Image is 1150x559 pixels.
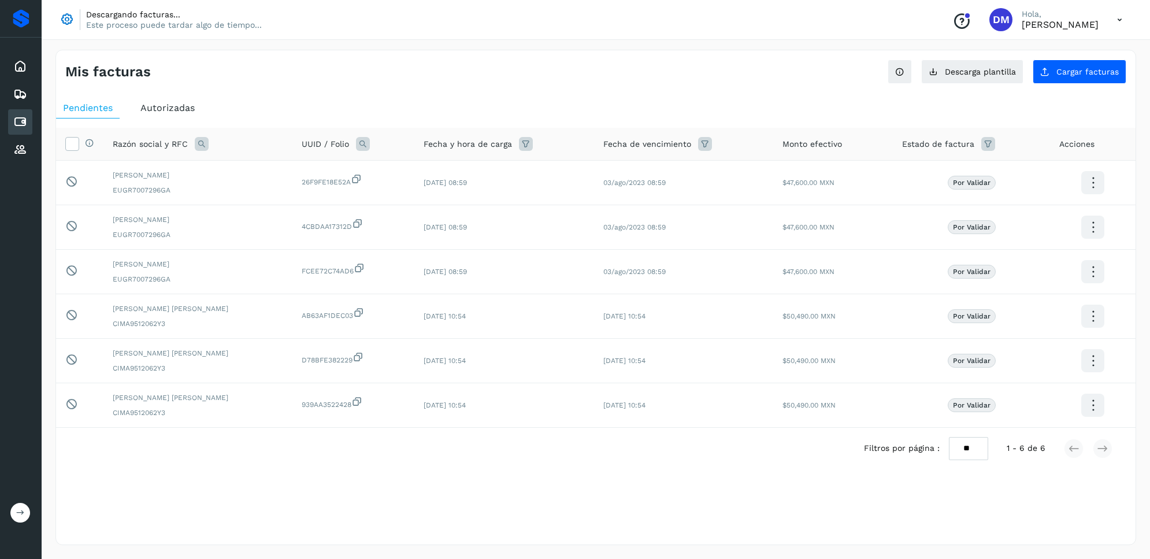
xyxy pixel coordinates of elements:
[424,312,466,320] span: [DATE] 10:54
[424,179,467,187] span: [DATE] 08:59
[953,268,991,276] p: Por validar
[921,60,1023,84] button: Descarga plantilla
[113,303,283,314] span: [PERSON_NAME] [PERSON_NAME]
[1059,138,1095,150] span: Acciones
[113,274,283,284] span: EUGR7007296GA
[953,357,991,365] p: Por validar
[782,357,836,365] span: $50,490.00 MXN
[302,138,349,150] span: UUID / Folio
[113,214,283,225] span: [PERSON_NAME]
[782,223,834,231] span: $47,600.00 MXN
[603,179,666,187] span: 03/ago/2023 08:59
[782,312,836,320] span: $50,490.00 MXN
[953,312,991,320] p: Por validar
[63,102,113,113] span: Pendientes
[603,223,666,231] span: 03/ago/2023 08:59
[302,351,405,365] span: D78BFE382229
[424,223,467,231] span: [DATE] 08:59
[1056,68,1119,76] span: Cargar facturas
[1033,60,1126,84] button: Cargar facturas
[1022,9,1099,19] p: Hola,
[65,64,151,80] h4: Mis facturas
[8,137,32,162] div: Proveedores
[113,170,283,180] span: [PERSON_NAME]
[113,319,283,329] span: CIMA9512062Y3
[1007,442,1045,454] span: 1 - 6 de 6
[953,179,991,187] p: Por validar
[1022,19,1099,30] p: Diego Muriel Perez
[902,138,974,150] span: Estado de factura
[603,268,666,276] span: 03/ago/2023 08:59
[8,82,32,107] div: Embarques
[302,262,405,276] span: FCEE72C74AD6
[86,20,262,30] p: Este proceso puede tardar algo de tiempo...
[782,138,842,150] span: Monto efectivo
[113,185,283,195] span: EUGR7007296GA
[424,401,466,409] span: [DATE] 10:54
[302,173,405,187] span: 26F9FE18E52A
[113,229,283,240] span: EUGR7007296GA
[302,396,405,410] span: 939AA3522428
[113,348,283,358] span: [PERSON_NAME] [PERSON_NAME]
[424,268,467,276] span: [DATE] 08:59
[603,312,646,320] span: [DATE] 10:54
[953,401,991,409] p: Por validar
[302,307,405,321] span: AB63AF1DEC03
[113,408,283,418] span: CIMA9512062Y3
[424,357,466,365] span: [DATE] 10:54
[603,138,691,150] span: Fecha de vencimiento
[782,268,834,276] span: $47,600.00 MXN
[113,363,283,373] span: CIMA9512062Y3
[864,442,940,454] span: Filtros por página :
[8,109,32,135] div: Cuentas por pagar
[603,357,646,365] span: [DATE] 10:54
[945,68,1016,76] span: Descarga plantilla
[782,401,836,409] span: $50,490.00 MXN
[953,223,991,231] p: Por validar
[782,179,834,187] span: $47,600.00 MXN
[113,259,283,269] span: [PERSON_NAME]
[113,138,188,150] span: Razón social y RFC
[140,102,195,113] span: Autorizadas
[603,401,646,409] span: [DATE] 10:54
[424,138,512,150] span: Fecha y hora de carga
[8,54,32,79] div: Inicio
[302,218,405,232] span: 4CBDAA17312D
[113,393,283,403] span: [PERSON_NAME] [PERSON_NAME]
[86,9,262,20] p: Descargando facturas...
